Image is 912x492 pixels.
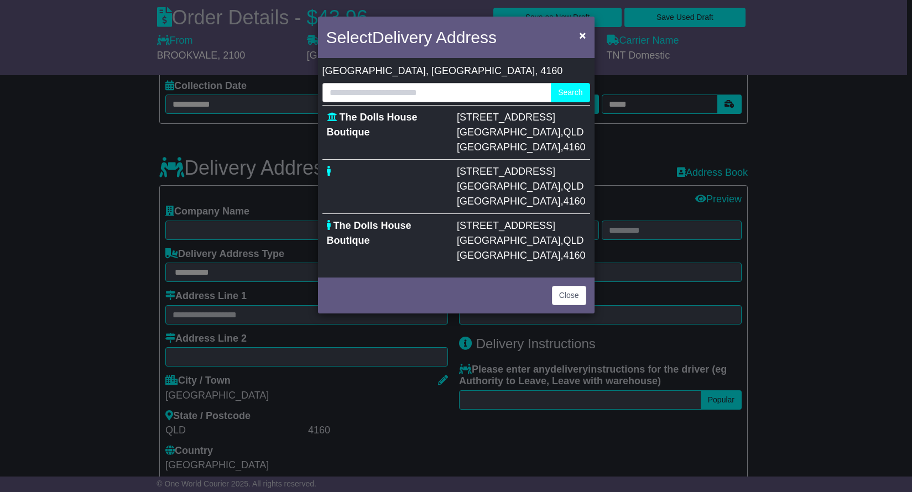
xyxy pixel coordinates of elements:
span: [STREET_ADDRESS] [457,220,555,231]
span: The Dolls House Boutique [327,220,411,246]
span: [GEOGRAPHIC_DATA] [457,235,560,246]
span: [GEOGRAPHIC_DATA] [457,181,560,192]
span: Address [436,28,497,46]
button: Search [551,83,590,102]
span: 4160 [563,196,585,207]
span: [GEOGRAPHIC_DATA] [457,127,560,138]
span: × [579,29,586,41]
td: , , [452,159,590,213]
span: QLD [563,181,583,192]
span: 4160 [563,250,585,261]
span: [GEOGRAPHIC_DATA] [457,250,560,261]
span: [GEOGRAPHIC_DATA] [322,65,426,77]
button: Close [552,286,586,305]
span: The Dolls House Boutique [327,112,418,138]
span: [GEOGRAPHIC_DATA] [457,196,560,207]
button: Close [574,24,591,46]
span: , [GEOGRAPHIC_DATA] [426,65,535,77]
span: 4160 [563,142,585,153]
span: QLD [563,235,583,246]
span: [GEOGRAPHIC_DATA] [457,142,560,153]
span: , 4160 [535,65,562,77]
span: QLD [563,127,583,138]
span: [STREET_ADDRESS] [457,166,555,177]
td: , , [452,213,590,268]
span: [STREET_ADDRESS] [457,112,555,123]
h4: Select [326,25,497,50]
td: , , [452,105,590,159]
span: Delivery [372,28,432,46]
